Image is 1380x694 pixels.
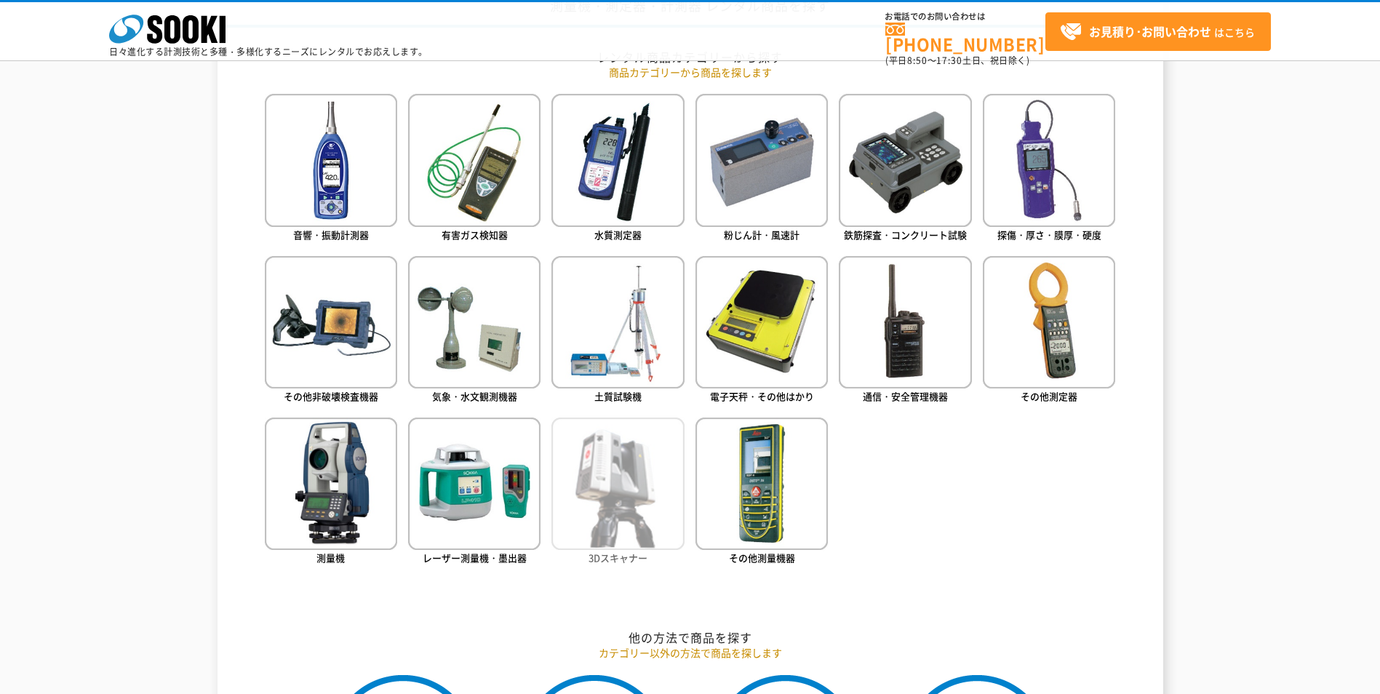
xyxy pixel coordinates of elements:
[284,389,378,403] span: その他非破壊検査機器
[839,94,971,244] a: 鉄筋探査・コンクリート試験
[408,94,541,244] a: 有害ガス検知器
[839,256,971,388] img: 通信・安全管理機器
[907,54,928,67] span: 8:50
[710,389,814,403] span: 電子天秤・その他はかり
[408,256,541,388] img: 気象・水文観測機器
[551,256,684,388] img: 土質試験機
[265,418,397,550] img: 測量機
[1045,12,1271,51] a: お見積り･お問い合わせはこちら
[408,256,541,407] a: 気象・水文観測機器
[551,418,684,550] img: 3Dスキャナー
[695,94,828,244] a: 粉じん計・風速計
[839,94,971,226] img: 鉄筋探査・コンクリート試験
[695,256,828,388] img: 電子天秤・その他はかり
[109,47,428,56] p: 日々進化する計測技術と多種・多様化するニーズにレンタルでお応えします。
[589,551,647,565] span: 3Dスキャナー
[695,418,828,550] img: その他測量機器
[265,630,1116,645] h2: 他の方法で商品を探す
[265,94,397,244] a: 音響・振動計測器
[695,418,828,568] a: その他測量機器
[265,418,397,568] a: 測量機
[983,94,1115,226] img: 探傷・厚さ・膜厚・硬度
[983,256,1115,407] a: その他測定器
[594,389,642,403] span: 土質試験機
[423,551,527,565] span: レーザー測量機・墨出器
[265,94,397,226] img: 音響・振動計測器
[408,418,541,568] a: レーザー測量機・墨出器
[885,12,1045,21] span: お電話でのお問い合わせは
[844,228,967,242] span: 鉄筋探査・コンクリート試験
[265,256,397,388] img: その他非破壊検査機器
[729,551,795,565] span: その他測量機器
[265,65,1116,80] p: 商品カテゴリーから商品を探します
[1089,23,1211,40] strong: お見積り･お問い合わせ
[442,228,508,242] span: 有害ガス検知器
[936,54,962,67] span: 17:30
[551,418,684,568] a: 3Dスキャナー
[293,228,369,242] span: 音響・振動計測器
[408,94,541,226] img: 有害ガス検知器
[997,228,1101,242] span: 探傷・厚さ・膜厚・硬度
[839,256,971,407] a: 通信・安全管理機器
[695,94,828,226] img: 粉じん計・風速計
[885,54,1029,67] span: (平日 ～ 土日、祝日除く)
[551,94,684,226] img: 水質測定器
[265,645,1116,661] p: カテゴリー以外の方法で商品を探します
[432,389,517,403] span: 気象・水文観測機器
[983,256,1115,388] img: その他測定器
[1060,21,1255,43] span: はこちら
[863,389,948,403] span: 通信・安全管理機器
[983,94,1115,244] a: 探傷・厚さ・膜厚・硬度
[316,551,345,565] span: 測量機
[551,94,684,244] a: 水質測定器
[594,228,642,242] span: 水質測定器
[724,228,799,242] span: 粉じん計・風速計
[551,256,684,407] a: 土質試験機
[265,256,397,407] a: その他非破壊検査機器
[1021,389,1077,403] span: その他測定器
[695,256,828,407] a: 電子天秤・その他はかり
[885,23,1045,52] a: [PHONE_NUMBER]
[408,418,541,550] img: レーザー測量機・墨出器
